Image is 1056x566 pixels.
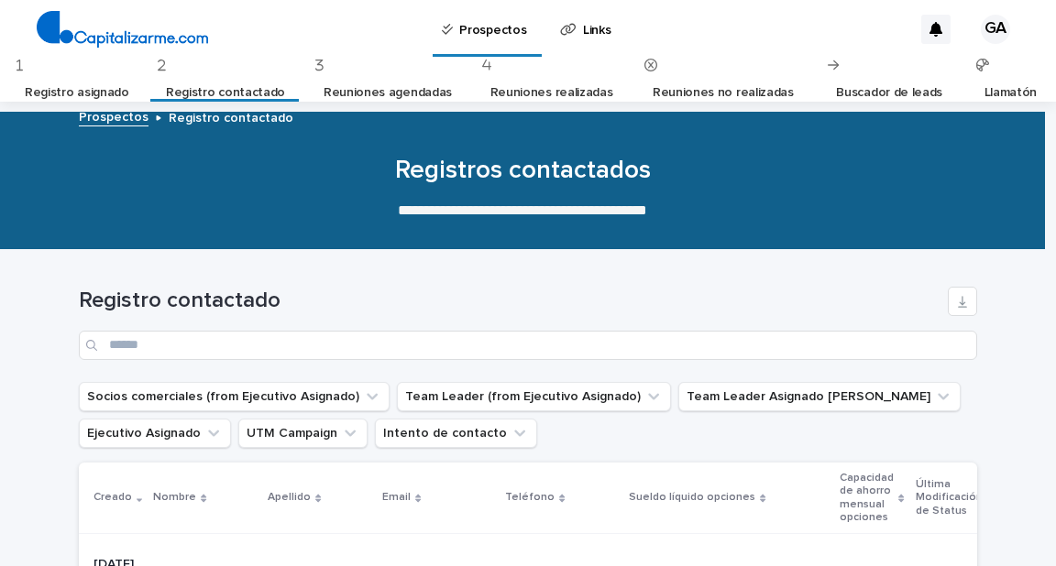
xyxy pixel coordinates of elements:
[836,71,942,114] a: Buscador de leads
[79,419,231,448] button: Ejecutivo Asignado
[79,288,940,314] h1: Registro contactado
[981,15,1010,44] div: GA
[238,419,368,448] button: UTM Campaign
[490,71,613,114] a: Reuniones realizadas
[268,487,311,507] p: Apellido
[169,106,293,126] p: Registro contactado
[324,71,452,114] a: Reuniones agendadas
[153,487,196,507] p: Nombre
[653,71,794,114] a: Reuniones no realizadas
[79,331,977,360] input: Search
[25,71,129,114] a: Registro asignado
[375,419,537,448] button: Intento de contacto
[73,156,972,187] h1: Registros contactados
[916,474,983,521] p: Última Modificación de Status
[984,71,1038,114] a: Llamatón
[840,468,894,528] p: Capacidad de ahorro mensual opciones
[382,487,411,507] p: Email
[93,487,132,507] p: Creado
[37,11,208,48] img: 4arMvv9wSvmHTHbXwTim
[678,382,961,411] button: Team Leader Asignado LLamados
[629,487,755,507] p: Sueldo líquido opciones
[505,487,555,507] p: Teléfono
[166,71,285,114] a: Registro contactado
[79,105,148,126] a: Prospectos
[397,382,671,411] button: Team Leader (from Ejecutivo Asignado)
[79,382,390,411] button: Socios comerciales (from Ejecutivo Asignado)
